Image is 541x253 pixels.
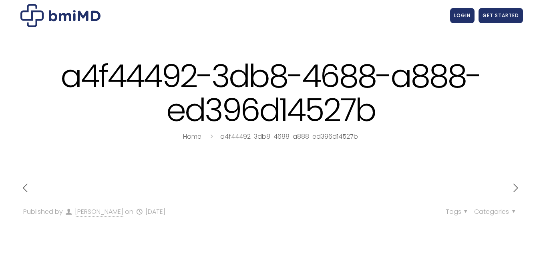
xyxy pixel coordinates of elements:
h1: a4f44492-3db8-4688-a888-ed396d14527b [18,59,523,127]
i: breadcrumbs separator [207,132,216,141]
span: Categories [474,207,518,216]
a: LOGIN [450,8,475,23]
a: a4f44492-3db8-4688-a888-ed396d14527b [220,132,358,141]
span: LOGIN [454,12,471,19]
a: Home [183,132,201,141]
span: GET STARTED [483,12,519,19]
i: previous post [18,181,32,195]
time: [DATE] [145,207,165,216]
span: Tags [446,207,470,216]
a: GET STARTED [479,8,523,23]
i: published [135,207,144,216]
a: next post [509,182,523,195]
span: on [125,207,133,216]
i: next post [509,181,523,195]
img: a4f44492-3db8-4688-a888-ed396d14527b [20,4,101,27]
a: [PERSON_NAME] [75,207,123,217]
i: author [64,207,73,216]
a: previous post [18,182,32,195]
span: Published by [23,207,63,216]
